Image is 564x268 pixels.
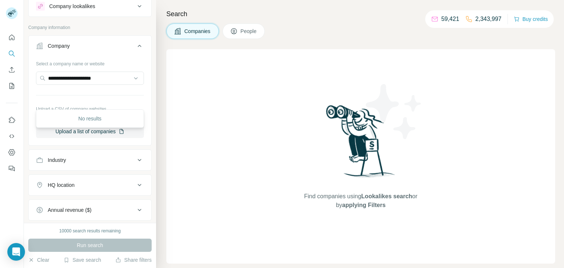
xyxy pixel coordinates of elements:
[441,15,459,23] p: 59,421
[48,156,66,164] div: Industry
[36,125,144,138] button: Upload a list of companies
[29,201,151,219] button: Annual revenue ($)
[36,106,144,112] p: Upload a CSV of company websites.
[6,162,18,175] button: Feedback
[514,14,548,24] button: Buy credits
[29,37,151,58] button: Company
[115,256,152,264] button: Share filters
[48,42,70,50] div: Company
[28,24,152,31] p: Company information
[64,256,101,264] button: Save search
[166,9,555,19] h4: Search
[49,3,95,10] div: Company lookalikes
[7,243,25,261] div: Open Intercom Messenger
[38,111,142,126] div: No results
[6,130,18,143] button: Use Surfe API
[184,28,211,35] span: Companies
[48,206,91,214] div: Annual revenue ($)
[361,79,427,145] img: Surfe Illustration - Stars
[6,31,18,44] button: Quick start
[6,63,18,76] button: Enrich CSV
[361,193,412,199] span: Lookalikes search
[476,15,502,23] p: 2,343,997
[36,58,144,67] div: Select a company name or website
[241,28,257,35] span: People
[6,79,18,93] button: My lists
[6,146,18,159] button: Dashboard
[6,47,18,60] button: Search
[302,192,419,210] span: Find companies using or by
[323,103,399,185] img: Surfe Illustration - Woman searching with binoculars
[6,113,18,127] button: Use Surfe on LinkedIn
[28,256,49,264] button: Clear
[59,228,120,234] div: 10000 search results remaining
[48,181,75,189] div: HQ location
[29,151,151,169] button: Industry
[342,202,386,208] span: applying Filters
[29,176,151,194] button: HQ location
